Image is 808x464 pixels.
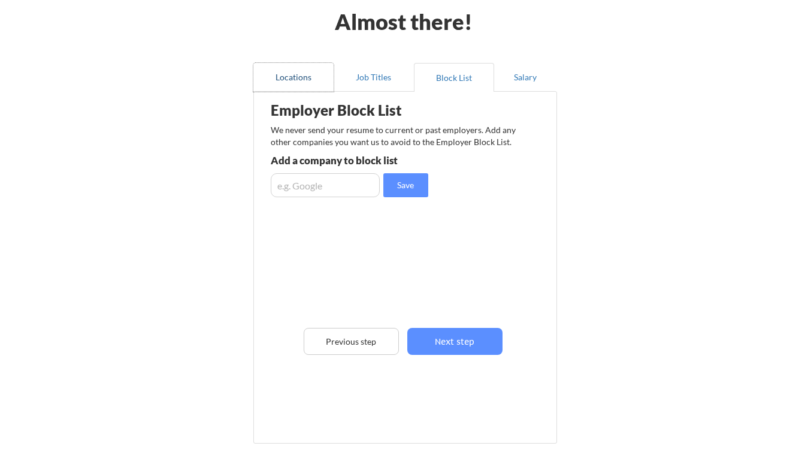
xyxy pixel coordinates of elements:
[494,63,557,92] button: Salary
[407,328,503,355] button: Next step
[320,11,487,32] div: Almost there!
[304,328,399,355] button: Previous step
[271,155,446,165] div: Add a company to block list
[334,63,414,92] button: Job Titles
[271,124,523,147] div: We never send your resume to current or past employers. Add any other companies you want us to av...
[383,173,428,197] button: Save
[271,173,380,197] input: e.g. Google
[414,63,494,92] button: Block List
[271,103,459,117] div: Employer Block List
[253,63,334,92] button: Locations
